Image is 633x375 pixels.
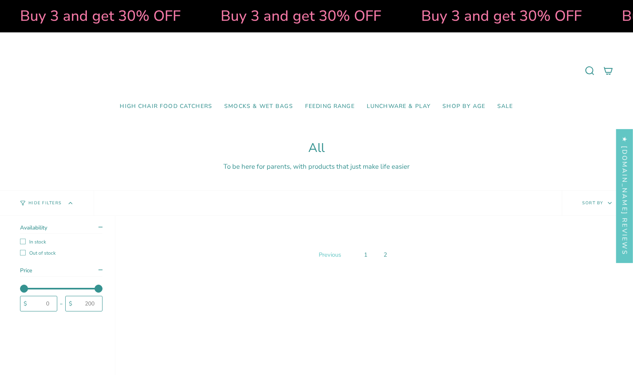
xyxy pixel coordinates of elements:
[247,44,386,97] a: Mumma’s Little Helpers
[224,103,293,110] span: Smocks & Wet Bags
[317,249,343,261] a: Previous
[69,300,72,307] span: $
[223,162,410,171] span: To be here for parents, with products that just make life easier
[562,191,633,215] button: Sort by
[582,200,603,206] span: Sort by
[436,97,491,116] a: Shop by Age
[305,103,355,110] span: Feeding Range
[120,103,212,110] span: High Chair Food Catchers
[20,250,102,256] label: Out of stock
[299,97,361,116] a: Feeding Range
[20,141,613,156] h1: All
[497,103,513,110] span: SALE
[398,6,558,26] strong: Buy 3 and get 30% OFF
[491,97,519,116] a: SALE
[361,97,436,116] a: Lunchware & Play
[24,300,27,307] span: $
[28,201,62,205] span: Hide Filters
[74,299,102,308] input: 200
[29,299,57,308] input: 0
[20,224,47,231] span: Availability
[616,129,633,263] div: Click to open Judge.me floating reviews tab
[380,249,390,260] a: 2
[20,267,32,274] span: Price
[367,103,430,110] span: Lunchware & Play
[114,97,218,116] a: High Chair Food Catchers
[57,302,65,306] div: -
[319,251,341,259] span: Previous
[361,249,371,260] a: 1
[20,224,102,234] summary: Availability
[20,239,102,245] label: In stock
[442,103,485,110] span: Shop by Age
[20,267,102,277] summary: Price
[218,97,299,116] a: Smocks & Wet Bags
[197,6,358,26] strong: Buy 3 and get 30% OFF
